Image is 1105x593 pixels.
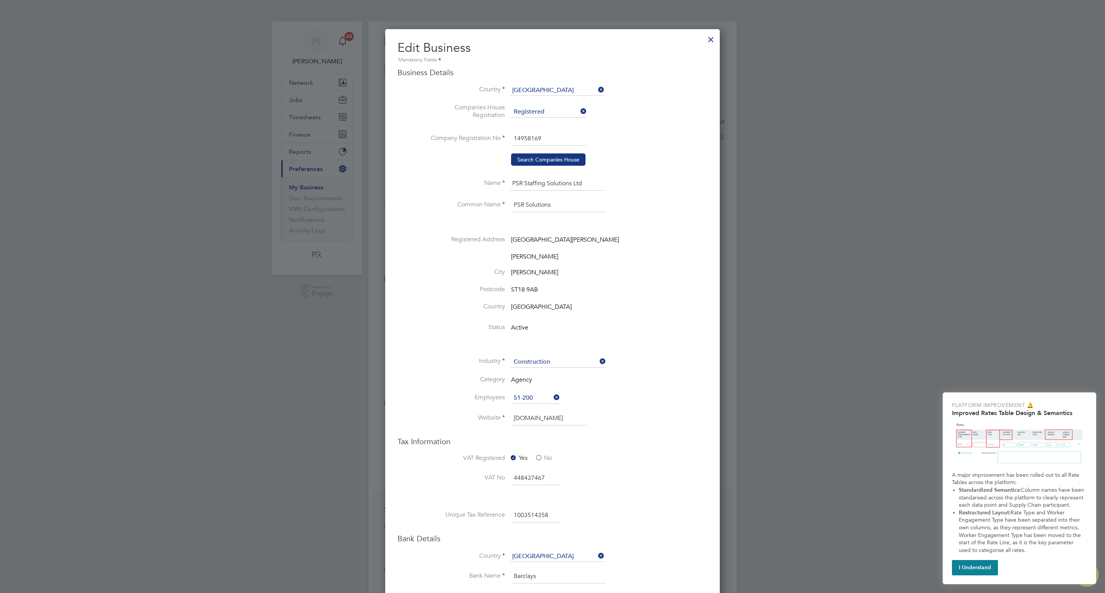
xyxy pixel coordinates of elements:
label: Yes [510,454,528,462]
button: Search Companies House [511,153,585,166]
label: No [535,454,552,462]
button: I Understand [952,560,998,575]
label: Website [428,414,505,422]
input: Search for... [511,356,606,368]
label: Unique Tax Reference [428,511,505,519]
input: Search for... [510,551,604,562]
span: Active [511,324,528,331]
label: Employees [428,394,505,402]
label: Companies House Registration [428,104,505,120]
label: Name [428,179,505,187]
input: Select one [511,106,587,118]
p: A major improvement has been rolled out to all Rate Tables across the platform: [952,471,1087,486]
span: [PERSON_NAME] [511,253,558,260]
label: VAT Registered [428,454,505,462]
span: Column names have been standarised across the platform to clearly represent each data point and S... [959,487,1086,508]
span: [PERSON_NAME] [511,269,558,277]
label: Category [428,376,505,384]
h3: Bank Details [397,534,708,544]
h3: Tax Information [397,437,708,446]
input: Select one [511,392,560,404]
label: Country [428,552,505,560]
p: Platform Improvement 🔔 [952,402,1087,409]
h2: Improved Rates Table Design & Semantics [952,409,1087,417]
label: Country [428,303,505,311]
label: Industry [428,357,505,365]
label: Common Name [428,201,505,209]
strong: Restructured Layout: [959,509,1011,516]
label: Country [428,86,505,94]
h3: Business Details [397,68,708,77]
label: Bank Name [428,572,505,580]
span: [GEOGRAPHIC_DATA][PERSON_NAME] [511,236,619,244]
input: Search for... [510,85,604,96]
label: Postcode [428,285,505,293]
div: Improved Rate Table Semantics [943,392,1096,584]
div: Mandatory Fields [397,56,708,64]
span: [GEOGRAPHIC_DATA] [511,303,572,311]
span: ST18 9AB [511,286,538,293]
label: VAT No [428,474,505,482]
label: Company Registration No [428,134,505,142]
span: Agency [511,376,532,384]
strong: Standardized Semantics: [959,487,1021,493]
input: Enter the 8-Digit No [511,132,587,146]
h2: Edit Business [397,40,708,64]
label: Status [428,323,505,331]
label: Registered Address [428,236,505,244]
img: Updated Rates Table Design & Semantics [952,420,1087,468]
label: City [428,268,505,276]
span: Rate Type and Worker Engagement Type have been separated into their own columns, as they represen... [959,509,1082,553]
